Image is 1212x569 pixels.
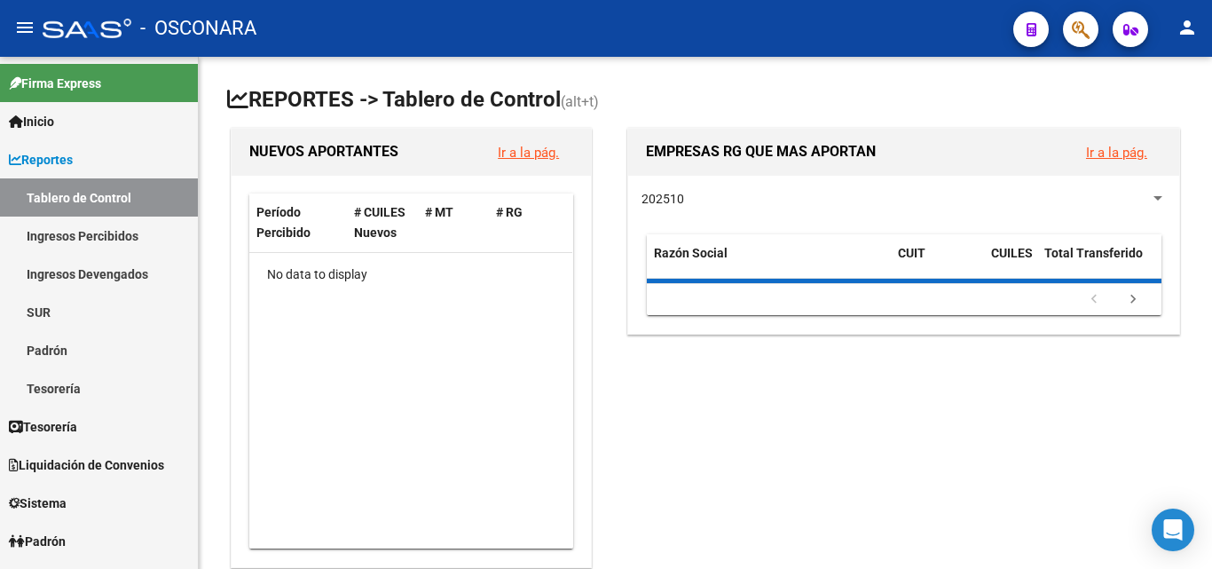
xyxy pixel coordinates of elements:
[425,205,453,219] span: # MT
[249,194,347,252] datatable-header-cell: Período Percibido
[647,234,891,293] datatable-header-cell: Razón Social
[354,205,405,240] span: # CUILES Nuevos
[14,17,35,38] mat-icon: menu
[9,74,101,93] span: Firma Express
[1077,290,1111,310] a: go to previous page
[891,234,984,293] datatable-header-cell: CUIT
[9,112,54,131] span: Inicio
[489,194,560,252] datatable-header-cell: # RG
[641,192,684,206] span: 202510
[484,136,573,169] button: Ir a la pág.
[991,246,1033,260] span: CUILES
[140,9,256,48] span: - OSCONARA
[1152,509,1194,551] div: Open Intercom Messenger
[9,417,77,437] span: Tesorería
[498,145,559,161] a: Ir a la pág.
[249,143,398,160] span: NUEVOS APORTANTES
[1072,136,1161,169] button: Ir a la pág.
[1037,234,1161,293] datatable-header-cell: Total Transferido
[984,234,1037,293] datatable-header-cell: CUILES
[1044,246,1143,260] span: Total Transferido
[496,205,523,219] span: # RG
[646,143,876,160] span: EMPRESAS RG QUE MAS APORTAN
[9,532,66,551] span: Padrón
[347,194,418,252] datatable-header-cell: # CUILES Nuevos
[9,494,67,513] span: Sistema
[256,205,311,240] span: Período Percibido
[1116,290,1150,310] a: go to next page
[1177,17,1198,38] mat-icon: person
[9,455,164,475] span: Liquidación de Convenios
[1086,145,1147,161] a: Ir a la pág.
[561,93,599,110] span: (alt+t)
[227,85,1184,116] h1: REPORTES -> Tablero de Control
[249,253,572,297] div: No data to display
[898,246,925,260] span: CUIT
[654,246,728,260] span: Razón Social
[418,194,489,252] datatable-header-cell: # MT
[9,150,73,170] span: Reportes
